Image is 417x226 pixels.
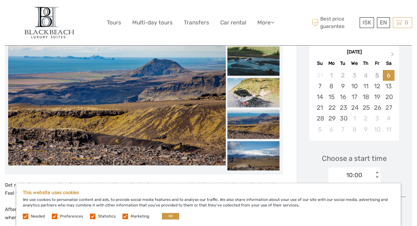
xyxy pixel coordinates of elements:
[5,181,283,198] p: Get ready for an adrenaline-fueled adventure with our Glacier Buggy tour, set against the stunnin...
[314,102,325,113] div: Choose Sunday, September 21st, 2025
[371,102,383,113] div: Choose Friday, September 26th, 2025
[8,21,226,165] img: d61be95f18094143a2f48fd15a6a5a74_main_slider.png
[377,17,390,28] div: EN
[227,109,280,139] img: d61be95f18094143a2f48fd15a6a5a74_slider_thumbnail.png
[383,113,394,124] div: Choose Saturday, October 4th, 2025
[21,5,77,40] img: 821-d0172702-669c-46bc-8e7c-1716aae4eeb1_logo_big.jpg
[60,214,83,219] label: Preferences
[360,81,371,92] div: Choose Thursday, September 11th, 2025
[227,78,280,107] img: 82ebaba3b335451e89dfa4605ad18daf_slider_thumbnail.png
[349,70,360,81] div: Not available Wednesday, September 3rd, 2025
[371,70,383,81] div: Not available Friday, September 5th, 2025
[220,18,246,27] a: Car rental
[374,172,380,178] div: < >
[326,102,337,113] div: Choose Monday, September 22nd, 2025
[404,19,409,26] span: 0
[257,18,274,27] a: More
[363,19,371,26] span: ISK
[371,59,383,68] div: Fr
[162,213,179,219] button: OK
[326,59,337,68] div: Mo
[337,81,349,92] div: Choose Tuesday, September 9th, 2025
[337,59,349,68] div: Tu
[9,11,74,17] p: We're away right now. Please check back later!
[383,92,394,102] div: Choose Saturday, September 20th, 2025
[371,113,383,124] div: Choose Friday, October 3rd, 2025
[310,15,358,30] span: Best price guarantee
[309,49,399,56] div: [DATE]
[349,81,360,92] div: Choose Wednesday, September 10th, 2025
[314,81,325,92] div: Choose Sunday, September 7th, 2025
[326,92,337,102] div: Choose Monday, September 15th, 2025
[314,113,325,124] div: Choose Sunday, September 28th, 2025
[31,214,45,219] label: Needed
[184,18,209,27] a: Transfers
[383,81,394,92] div: Choose Saturday, September 13th, 2025
[383,124,394,135] div: Choose Saturday, October 11th, 2025
[371,92,383,102] div: Choose Friday, September 19th, 2025
[314,59,325,68] div: Su
[360,70,371,81] div: Not available Thursday, September 4th, 2025
[360,102,371,113] div: Choose Thursday, September 25th, 2025
[360,92,371,102] div: Choose Thursday, September 18th, 2025
[349,102,360,113] div: Choose Wednesday, September 24th, 2025
[98,214,116,219] label: Statistics
[337,113,349,124] div: Choose Tuesday, September 30th, 2025
[349,124,360,135] div: Choose Wednesday, October 8th, 2025
[75,10,83,18] button: Open LiveChat chat widget
[131,214,149,219] label: Marketing
[337,70,349,81] div: Not available Tuesday, September 2nd, 2025
[383,59,394,68] div: Sa
[23,190,394,195] h5: This website uses cookies
[322,153,387,163] span: Choose a start time
[314,92,325,102] div: Choose Sunday, September 14th, 2025
[314,124,325,135] div: Choose Sunday, October 5th, 2025
[227,141,280,170] img: 4a2269aaf0934d649577b4c02582f85b_slider_thumbnail.png
[227,46,280,76] img: 58ca57783e72449daef583c5fe702430_slider_thumbnail.png
[383,102,394,113] div: Choose Saturday, September 27th, 2025
[107,18,121,27] a: Tours
[360,59,371,68] div: Th
[371,124,383,135] div: Choose Friday, October 10th, 2025
[337,92,349,102] div: Choose Tuesday, September 16th, 2025
[326,124,337,135] div: Choose Monday, October 6th, 2025
[326,81,337,92] div: Choose Monday, September 8th, 2025
[132,18,173,27] a: Multi-day tours
[311,70,397,135] div: month 2025-09
[349,59,360,68] div: We
[360,113,371,124] div: Choose Thursday, October 2nd, 2025
[337,124,349,135] div: Choose Tuesday, October 7th, 2025
[349,113,360,124] div: Choose Wednesday, October 1st, 2025
[383,70,394,81] div: Choose Saturday, September 6th, 2025
[5,205,283,222] p: After we have gone through the safety instructions we start the drive and our journey takes you t...
[388,50,398,61] button: Next Month
[16,183,401,226] div: We use cookies to personalise content and ads, to provide social media features and to analyse ou...
[371,81,383,92] div: Choose Friday, September 12th, 2025
[326,113,337,124] div: Choose Monday, September 29th, 2025
[326,70,337,81] div: Not available Monday, September 1st, 2025
[337,102,349,113] div: Choose Tuesday, September 23rd, 2025
[349,92,360,102] div: Choose Wednesday, September 17th, 2025
[314,70,325,81] div: Not available Sunday, August 31st, 2025
[346,171,362,179] div: 10:00
[360,124,371,135] div: Choose Thursday, October 9th, 2025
